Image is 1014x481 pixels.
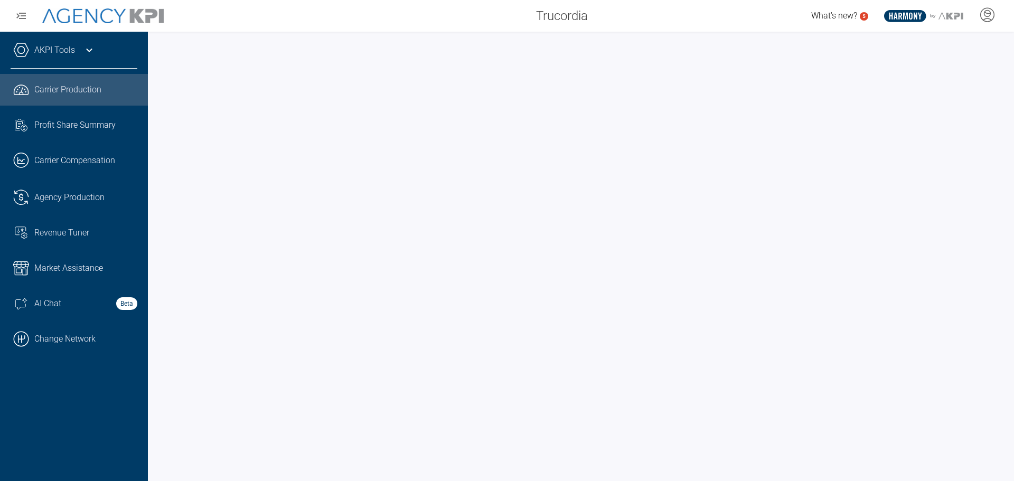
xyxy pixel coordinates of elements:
[536,6,588,25] span: Trucordia
[116,297,137,310] strong: Beta
[34,44,75,56] a: AKPI Tools
[34,227,89,239] span: Revenue Tuner
[34,191,105,204] span: Agency Production
[862,13,866,19] text: 5
[34,297,61,310] span: AI Chat
[34,119,116,131] span: Profit Share Summary
[811,11,857,21] span: What's new?
[42,8,164,24] img: AgencyKPI
[34,154,115,167] span: Carrier Compensation
[34,262,103,275] span: Market Assistance
[860,12,868,21] a: 5
[34,83,101,96] span: Carrier Production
